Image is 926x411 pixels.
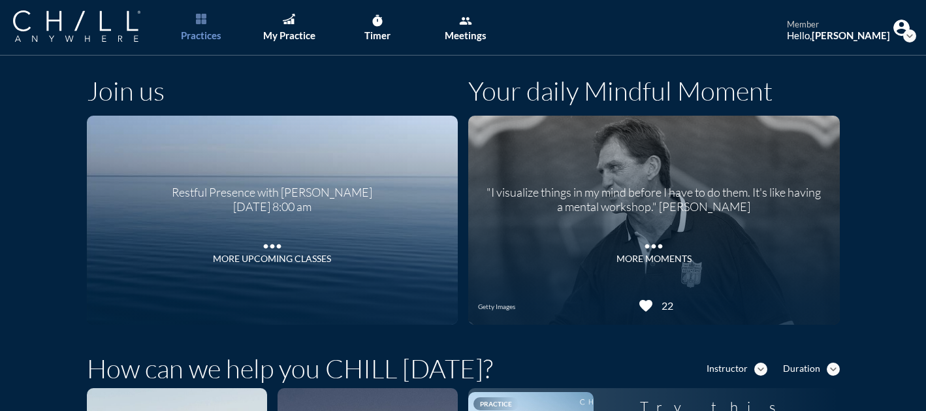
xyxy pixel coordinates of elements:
[87,353,493,384] h1: How can we help you CHILL [DATE]?
[827,363,840,376] i: expand_more
[172,176,372,200] div: Restful Presence with [PERSON_NAME]
[259,233,285,253] i: more_horiz
[13,10,140,42] img: Company Logo
[445,29,487,41] div: Meetings
[13,10,167,44] a: Company Logo
[616,254,692,265] div: MORE MOMENTS
[196,14,206,24] img: List
[478,303,515,310] div: Getty Images
[641,233,667,253] i: more_horiz
[812,29,890,41] strong: [PERSON_NAME]
[903,29,916,42] i: expand_more
[485,176,823,214] div: "I visualize things in my mind before I have to do them. It's like having a mental workshop." [PE...
[213,254,331,265] div: More Upcoming Classes
[459,14,472,27] i: group
[657,299,673,312] div: 22
[638,298,654,314] i: favorite
[893,20,910,36] img: Profile icon
[468,75,773,107] h1: Your daily Mindful Moment
[783,363,820,374] div: Duration
[787,20,890,30] div: member
[263,29,315,41] div: My Practice
[754,363,767,376] i: expand_more
[87,75,165,107] h1: Join us
[371,14,384,27] i: timer
[707,363,748,374] div: Instructor
[283,14,295,24] img: Graph
[172,200,372,214] div: [DATE] 8:00 am
[787,29,890,41] div: Hello,
[181,29,221,41] div: Practices
[480,400,512,408] span: Practice
[364,29,391,41] div: Timer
